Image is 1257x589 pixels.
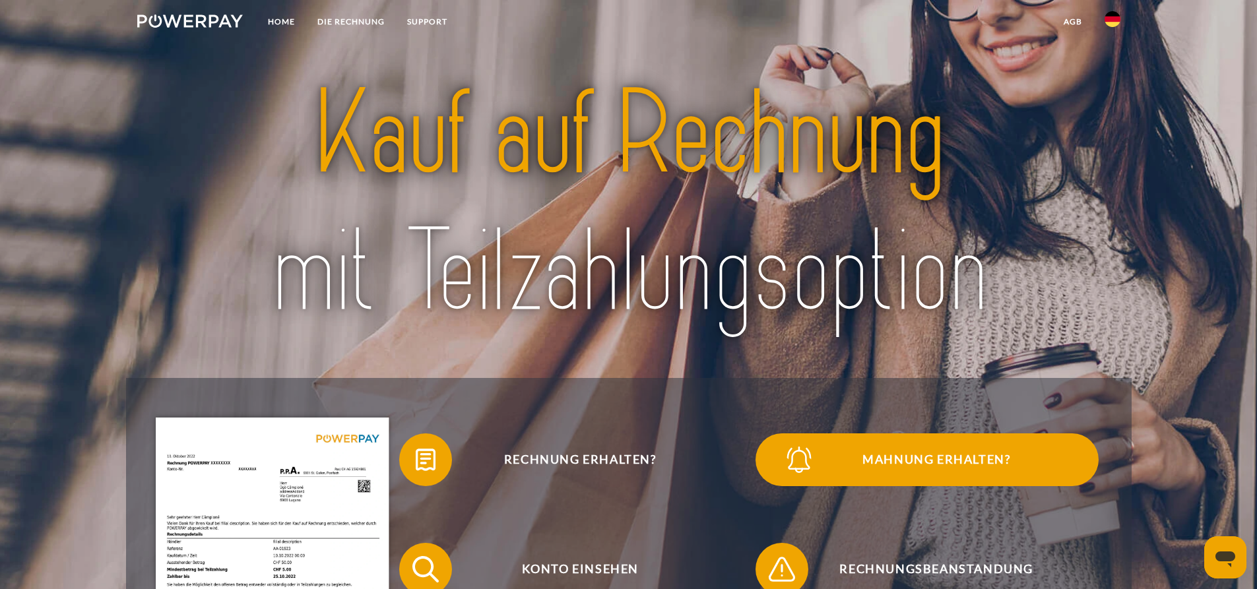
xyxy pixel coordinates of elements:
a: SUPPORT [396,10,459,34]
img: de [1105,11,1120,27]
button: Mahnung erhalten? [756,433,1099,486]
img: logo-powerpay-white.svg [137,15,243,28]
button: Rechnung erhalten? [399,433,742,486]
a: DIE RECHNUNG [306,10,396,34]
a: Home [257,10,306,34]
img: title-powerpay_de.svg [185,59,1072,348]
img: qb_warning.svg [765,553,798,586]
a: agb [1052,10,1093,34]
img: qb_search.svg [409,553,442,586]
span: Rechnung erhalten? [418,433,742,486]
img: qb_bill.svg [409,443,442,476]
span: Mahnung erhalten? [775,433,1098,486]
img: qb_bell.svg [783,443,816,476]
iframe: Schaltfläche zum Öffnen des Messaging-Fensters [1204,536,1246,578]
